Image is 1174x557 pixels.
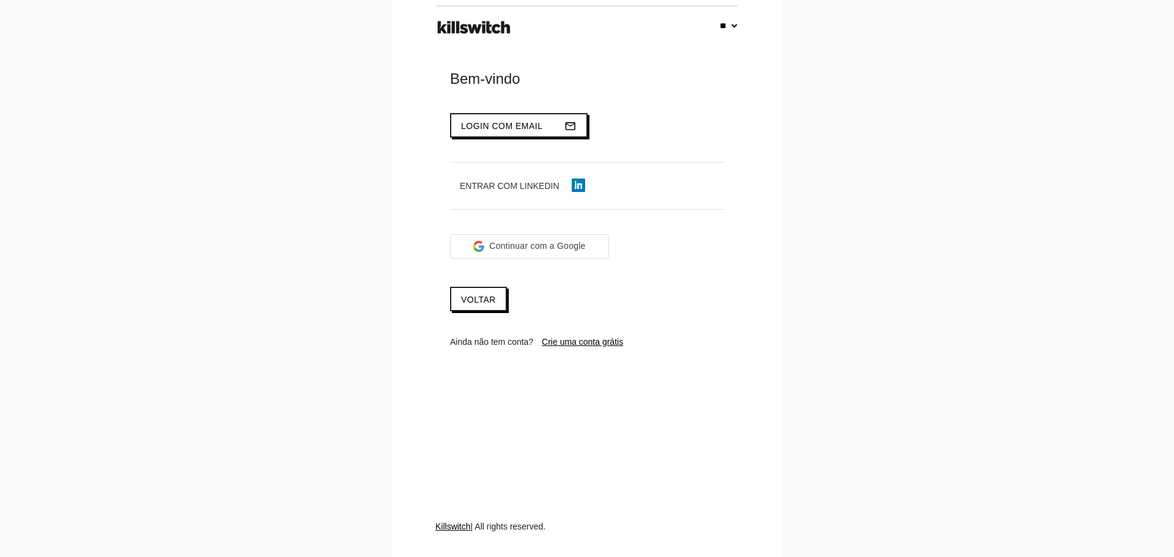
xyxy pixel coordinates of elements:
[435,17,513,39] img: ks-logo-black-footer.png
[435,520,739,557] div: | All rights reserved.
[572,179,585,192] img: linkedin-icon.png
[435,522,471,531] a: Killswitch
[564,114,577,138] i: mail_outline
[460,181,559,191] span: Entrar com LinkedIn
[450,234,609,259] div: Continuar com a Google
[542,337,623,347] a: Crie uma conta grátis
[489,240,585,253] span: Continuar com a Google
[450,287,507,311] a: Voltar
[450,113,588,138] button: Login com emailmail_outline
[450,337,533,347] span: Ainda não tem conta?
[450,69,724,89] div: Bem-vindo
[461,121,543,131] span: Login com email
[450,175,595,197] button: Entrar com LinkedIn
